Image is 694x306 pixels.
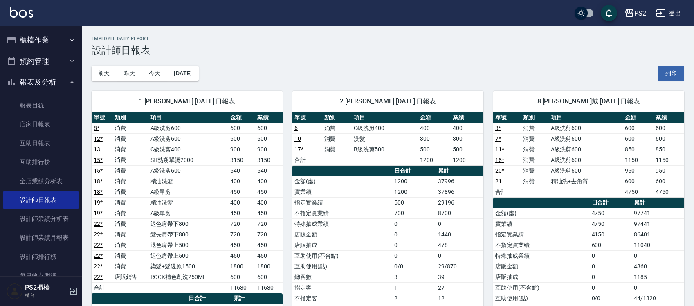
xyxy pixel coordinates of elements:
[493,272,590,282] td: 店販抽成
[632,282,684,293] td: 0
[112,261,148,272] td: 消費
[632,250,684,261] td: 0
[352,123,418,133] td: C級洗剪400
[3,72,79,93] button: 報表及分析
[451,123,483,133] td: 400
[255,272,283,282] td: 600
[112,144,148,155] td: 消費
[255,144,283,155] td: 900
[549,133,623,144] td: A級洗剪600
[436,250,483,261] td: 0
[148,165,228,176] td: A級洗剪600
[292,218,392,229] td: 特殊抽成業績
[292,197,392,208] td: 指定實業績
[228,229,255,240] td: 720
[392,261,436,272] td: 0/0
[148,176,228,187] td: 精油洗髮
[654,155,684,165] td: 1150
[25,292,67,299] p: 櫃台
[418,144,451,155] td: 500
[392,176,436,187] td: 1200
[92,112,283,293] table: a dense table
[654,187,684,197] td: 4750
[292,282,392,293] td: 指定客
[142,66,168,81] button: 今天
[292,208,392,218] td: 不指定實業績
[228,261,255,272] td: 1800
[92,45,684,56] h3: 設計師日報表
[3,191,79,209] a: 設計師日報表
[292,155,322,165] td: 合計
[292,187,392,197] td: 實業績
[94,146,100,153] a: 13
[549,112,623,123] th: 項目
[623,165,654,176] td: 950
[590,293,632,304] td: 0/0
[3,172,79,191] a: 全店業績分析表
[148,112,228,123] th: 項目
[148,144,228,155] td: C級洗剪400
[590,282,632,293] td: 0
[521,112,549,123] th: 類別
[521,123,549,133] td: 消費
[255,165,283,176] td: 540
[255,133,283,144] td: 600
[634,8,646,18] div: PS2
[493,293,590,304] td: 互助使用(點)
[3,96,79,115] a: 報表目錄
[255,250,283,261] td: 450
[228,155,255,165] td: 3150
[418,133,451,144] td: 300
[590,250,632,261] td: 0
[112,155,148,165] td: 消費
[255,240,283,250] td: 450
[590,198,632,208] th: 日合計
[294,125,298,131] a: 6
[92,282,112,293] td: 合計
[112,250,148,261] td: 消費
[493,282,590,293] td: 互助使用(不含點)
[632,218,684,229] td: 97441
[653,6,684,21] button: 登出
[112,176,148,187] td: 消費
[148,197,228,208] td: 精油洗髮
[148,218,228,229] td: 退色肩帶下800
[590,240,632,250] td: 600
[228,133,255,144] td: 600
[601,5,617,21] button: save
[451,155,483,165] td: 1200
[436,197,483,208] td: 29196
[292,176,392,187] td: 金額(虛)
[392,187,436,197] td: 1200
[436,240,483,250] td: 478
[255,261,283,272] td: 1800
[3,115,79,134] a: 店家日報表
[436,229,483,240] td: 1440
[352,133,418,144] td: 洗髮
[92,66,117,81] button: 前天
[392,229,436,240] td: 0
[654,123,684,133] td: 600
[493,250,590,261] td: 特殊抽成業績
[590,272,632,282] td: 0
[228,176,255,187] td: 400
[436,187,483,197] td: 37896
[521,155,549,165] td: 消費
[521,176,549,187] td: 消費
[654,112,684,123] th: 業績
[632,261,684,272] td: 4360
[228,272,255,282] td: 600
[101,97,273,106] span: 1 [PERSON_NAME] [DATE] 日報表
[436,166,483,176] th: 累計
[493,208,590,218] td: 金額(虛)
[292,272,392,282] td: 總客數
[255,229,283,240] td: 720
[451,112,483,123] th: 業績
[186,293,231,304] th: 日合計
[392,197,436,208] td: 500
[25,283,67,292] h5: PS2櫃檯
[228,282,255,293] td: 11630
[392,208,436,218] td: 700
[521,165,549,176] td: 消費
[3,228,79,247] a: 設計師業績月報表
